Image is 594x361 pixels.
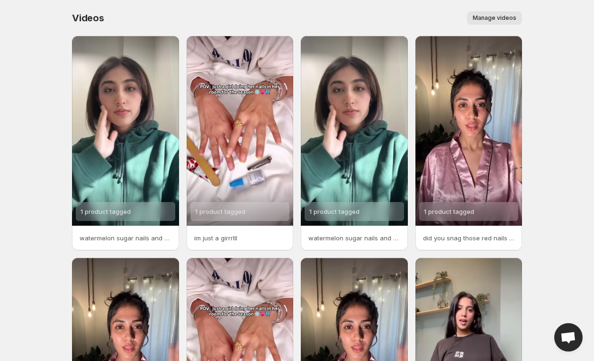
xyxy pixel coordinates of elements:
[194,233,286,243] p: im just a girrrlll
[195,208,245,215] span: 1 product tagged
[467,11,522,25] button: Manage videos
[81,208,131,215] span: 1 product tagged
[308,233,400,243] p: watermelon sugar nails and a side of [MEDICAL_DATA]
[554,323,583,352] div: Open chat
[309,208,360,215] span: 1 product tagged
[473,14,516,22] span: Manage videos
[423,233,515,243] p: did you snag those red nails yet
[80,233,171,243] p: watermelon sugar nails and a side of [MEDICAL_DATA]
[72,12,104,24] span: Videos
[424,208,474,215] span: 1 product tagged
